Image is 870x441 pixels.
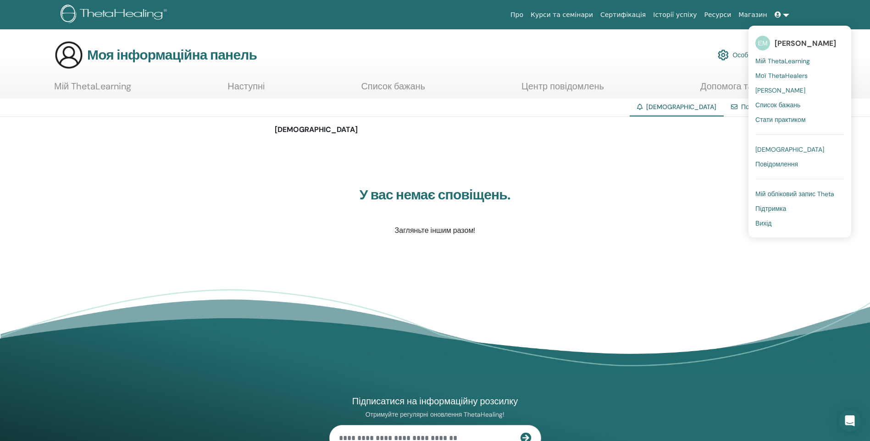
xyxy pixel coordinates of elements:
a: Курси та семінари [527,6,597,23]
span: Список бажань [755,101,800,109]
span: [PERSON_NAME] [775,39,836,48]
span: [PERSON_NAME] [755,86,805,94]
p: Отримуйте регулярні оновлення ThetaHealing! [329,410,541,419]
img: generic-user-icon.jpg [54,40,83,70]
h4: Підписатися на інформаційну розсилку [329,395,541,407]
a: Особистий кабінет [718,45,788,65]
a: Допомога та ресурси [700,81,789,99]
a: Список бажань [361,81,425,99]
a: [DEMOGRAPHIC_DATA] [755,142,844,157]
div: Відкрийте Intercom Messenger [839,410,861,432]
a: Наступні [227,81,265,99]
a: Підтримка [755,201,844,216]
a: Сертифікація [597,6,649,23]
a: ЕМ[PERSON_NAME] [755,33,844,54]
a: Мій ThetaLearning [755,54,844,68]
span: [DEMOGRAPHIC_DATA] [646,103,716,111]
h3: Моя інформаційна панель [87,47,257,63]
span: Мої ThetaHealers [755,72,808,80]
a: Вихід [755,216,844,231]
a: Мої ThetaHealers [755,68,844,83]
a: Ресурси [701,6,735,23]
img: logo.png [61,5,170,25]
a: Повідомлення [741,103,784,111]
a: Історії успіху [649,6,700,23]
p: Загляньте іншим разом! [321,225,550,236]
font: Особистий кабінет [732,51,788,59]
span: [DEMOGRAPHIC_DATA] [755,145,824,154]
a: Про [507,6,527,23]
span: Вихід [755,219,771,227]
a: Мій ThetaLearning [54,81,131,99]
a: Список бажань [755,98,844,112]
a: Повідомлення [755,157,844,171]
a: Магазин [735,6,770,23]
span: ЕМ [755,36,770,50]
span: Мій обліковий запис Theta [755,190,834,198]
span: Повідомлення [755,160,798,168]
span: Підтримка [755,204,786,213]
span: Стати практиком [755,116,805,124]
span: Мій ThetaLearning [755,57,810,65]
p: [DEMOGRAPHIC_DATA] [275,124,596,135]
img: cog.svg [718,47,729,63]
h3: У вас немає сповіщень. [321,187,550,203]
a: [PERSON_NAME] [755,83,844,98]
a: Центр повідомлень [521,81,604,99]
a: Мій обліковий запис Theta [755,187,844,201]
a: Стати практиком [755,112,844,127]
